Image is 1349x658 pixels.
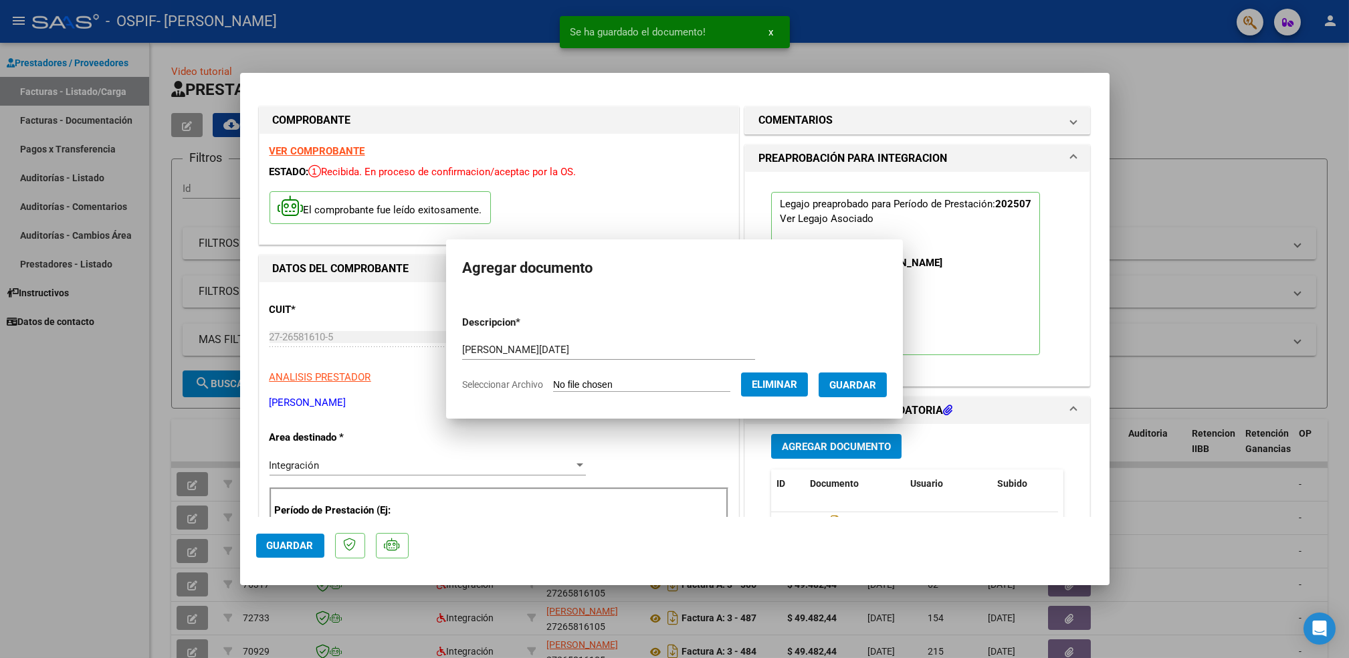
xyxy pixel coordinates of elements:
mat-expansion-panel-header: DOCUMENTACIÓN RESPALDATORIA [745,397,1090,424]
strong: COMPROBANTE [273,114,351,126]
span: x [769,26,774,38]
h2: Agregar documento [462,255,887,281]
span: Integración [270,459,320,471]
button: Eliminar [741,372,808,397]
span: Documento [810,478,859,489]
datatable-header-cell: ID [771,469,805,498]
span: ANALISIS PRESTADOR [270,371,371,383]
datatable-header-cell: Usuario [905,469,992,498]
button: Guardar [819,372,887,397]
span: Recibida. En proceso de confirmacion/aceptac por la OS. [309,166,577,178]
p: Período de Prestación (Ej: 202305 para Mayo 2023 [275,503,409,533]
span: Usuario [910,478,943,489]
p: [PERSON_NAME] [270,395,728,411]
p: Legajo preaprobado para Período de Prestación: [771,192,1040,355]
strong: [PERSON_NAME] [865,257,942,269]
span: Agregar Documento [782,441,891,453]
p: El comprobante fue leído exitosamente. [270,191,491,224]
span: ESTADO: [270,166,309,178]
button: Guardar [256,534,324,558]
p: Area destinado * [270,430,407,445]
mat-expansion-panel-header: PREAPROBACIÓN PARA INTEGRACION [745,145,1090,172]
p: CUIT [270,302,407,318]
span: Subido [997,478,1027,489]
div: PREAPROBACIÓN PARA INTEGRACION [745,172,1090,386]
span: ID [776,478,785,489]
span: Guardar [829,379,876,391]
datatable-header-cell: Subido [992,469,1059,498]
span: Guardar [267,540,314,552]
span: Eliminar [752,378,797,391]
datatable-header-cell: Documento [805,469,905,498]
mat-expansion-panel-header: COMENTARIOS [745,107,1090,134]
span: Seleccionar Archivo [462,379,543,390]
span: Se ha guardado el documento! [570,25,706,39]
a: VER COMPROBANTE [270,145,365,157]
p: Descripcion [462,315,590,330]
h1: PREAPROBACIÓN PARA INTEGRACION [758,150,947,167]
div: Ver Legajo Asociado [780,211,873,226]
button: Agregar Documento [771,434,902,459]
h1: COMENTARIOS [758,112,833,128]
strong: 202507 [995,198,1031,210]
strong: DATOS DEL COMPROBANTE [273,262,409,275]
div: Open Intercom Messenger [1304,613,1336,645]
